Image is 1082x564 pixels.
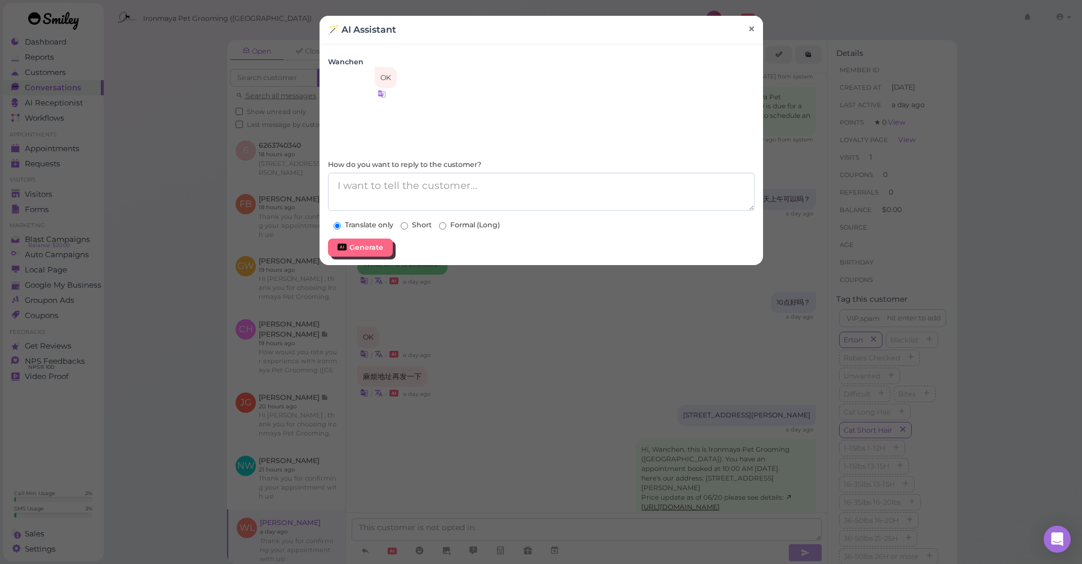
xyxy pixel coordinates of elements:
[328,58,363,155] div: Wanchen
[401,220,432,230] label: Short
[334,220,393,230] label: Translate only
[1044,526,1071,553] div: Open Intercom Messenger
[439,220,500,230] label: Formal (Long)
[401,222,408,230] input: Short
[328,160,481,170] label: How do you want to reply to the customer?
[439,222,446,230] input: Formal (Long)
[747,21,755,37] span: ×
[328,239,393,257] button: Generate
[334,222,341,230] input: Translate only
[375,67,397,89] div: OK
[328,24,396,35] h4: 🪄 AI Assistant
[349,243,383,253] div: Generate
